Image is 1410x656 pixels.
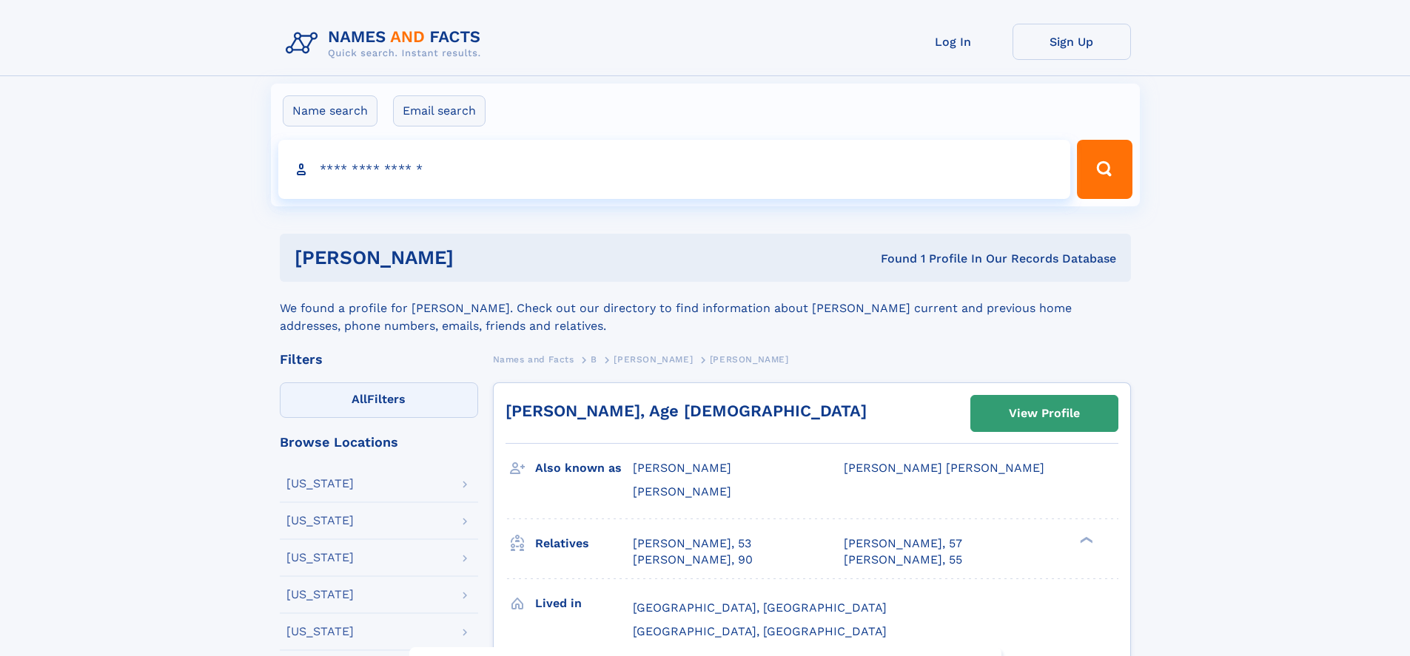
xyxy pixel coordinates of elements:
[280,24,493,64] img: Logo Names and Facts
[614,350,693,368] a: [PERSON_NAME]
[280,436,478,449] div: Browse Locations
[352,392,367,406] span: All
[844,552,962,568] a: [PERSON_NAME], 55
[286,478,354,490] div: [US_STATE]
[535,591,633,616] h3: Lived in
[286,589,354,601] div: [US_STATE]
[283,95,377,126] label: Name search
[286,552,354,564] div: [US_STATE]
[280,353,478,366] div: Filters
[591,354,597,365] span: B
[280,382,478,418] label: Filters
[633,461,731,475] span: [PERSON_NAME]
[710,354,789,365] span: [PERSON_NAME]
[280,282,1131,335] div: We found a profile for [PERSON_NAME]. Check out our directory to find information about [PERSON_N...
[844,535,962,552] a: [PERSON_NAME], 57
[591,350,597,368] a: B
[1013,24,1131,60] a: Sign Up
[633,484,731,498] span: [PERSON_NAME]
[493,350,574,368] a: Names and Facts
[614,354,693,365] span: [PERSON_NAME]
[1077,140,1132,199] button: Search Button
[894,24,1013,60] a: Log In
[295,248,668,267] h1: [PERSON_NAME]
[633,601,887,615] span: [GEOGRAPHIC_DATA], [GEOGRAPHIC_DATA]
[633,535,751,552] a: [PERSON_NAME], 53
[667,251,1116,267] div: Found 1 Profile In Our Records Database
[286,626,354,638] div: [US_STATE]
[286,515,354,527] div: [US_STATE]
[633,552,753,568] a: [PERSON_NAME], 90
[535,531,633,556] h3: Relatives
[506,402,867,420] a: [PERSON_NAME], Age [DEMOGRAPHIC_DATA]
[1076,535,1094,544] div: ❯
[393,95,486,126] label: Email search
[278,140,1071,199] input: search input
[1009,396,1080,430] div: View Profile
[535,456,633,481] h3: Also known as
[844,461,1044,475] span: [PERSON_NAME] [PERSON_NAME]
[633,624,887,638] span: [GEOGRAPHIC_DATA], [GEOGRAPHIC_DATA]
[971,396,1118,431] a: View Profile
